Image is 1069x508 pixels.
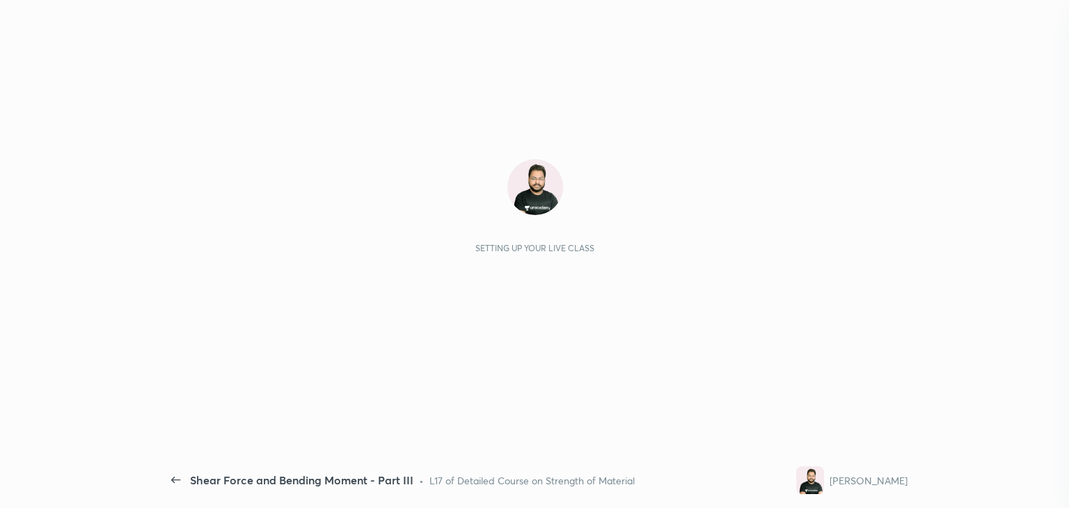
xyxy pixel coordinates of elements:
[507,159,563,215] img: a90b112ffddb41d1843043b4965b2635.jpg
[796,466,824,494] img: a90b112ffddb41d1843043b4965b2635.jpg
[830,473,908,488] div: [PERSON_NAME]
[419,473,424,488] div: •
[475,243,594,253] div: Setting up your live class
[190,472,413,489] div: Shear Force and Bending Moment - Part III
[429,473,635,488] div: L17 of Detailed Course on Strength of Material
